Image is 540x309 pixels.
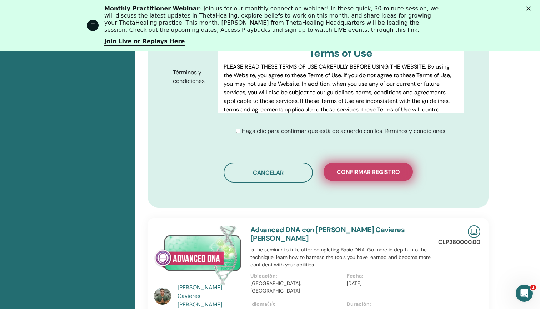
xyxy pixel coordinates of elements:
[242,127,445,135] span: Haga clic para confirmar que está de acuerdo con los Términos y condiciones
[154,288,171,305] img: default.jpg
[250,300,342,308] p: Idioma(s):
[250,272,342,280] p: Ubicación:
[347,300,439,308] p: Duración:
[167,66,218,88] label: Términos y condiciones
[104,5,200,12] b: Monthly Practitioner Webinar
[224,47,458,60] h3: Terms of Use
[337,168,400,176] span: Confirmar registro
[250,225,405,243] a: Advanced DNA con [PERSON_NAME] Cavieres [PERSON_NAME]
[104,38,185,46] a: Join Live or Replays Here
[154,225,242,285] img: Advanced DNA
[250,280,342,295] p: [GEOGRAPHIC_DATA], [GEOGRAPHIC_DATA]
[104,5,441,34] div: - Join us for our monthly connection webinar! In these quick, 30-minute session, we will discuss ...
[87,20,99,31] div: Profile image for ThetaHealing
[468,225,480,238] img: Live Online Seminar
[177,283,244,309] a: [PERSON_NAME] Cavieres [PERSON_NAME]
[438,238,480,246] p: CLP280000.00
[324,163,413,181] button: Confirmar registro
[224,163,313,183] button: Cancelar
[526,6,534,11] div: Close
[224,63,458,114] p: PLEASE READ THESE TERMS OF USE CAREFULLY BEFORE USING THE WEBSITE. By using the Website, you agre...
[250,246,443,269] p: is the seminar to take after completing Basic DNA. Go more in depth into the technique, learn how...
[516,285,533,302] iframe: Intercom live chat
[347,272,439,280] p: Fecha:
[530,285,536,290] span: 1
[253,169,284,176] span: Cancelar
[347,280,439,287] p: [DATE]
